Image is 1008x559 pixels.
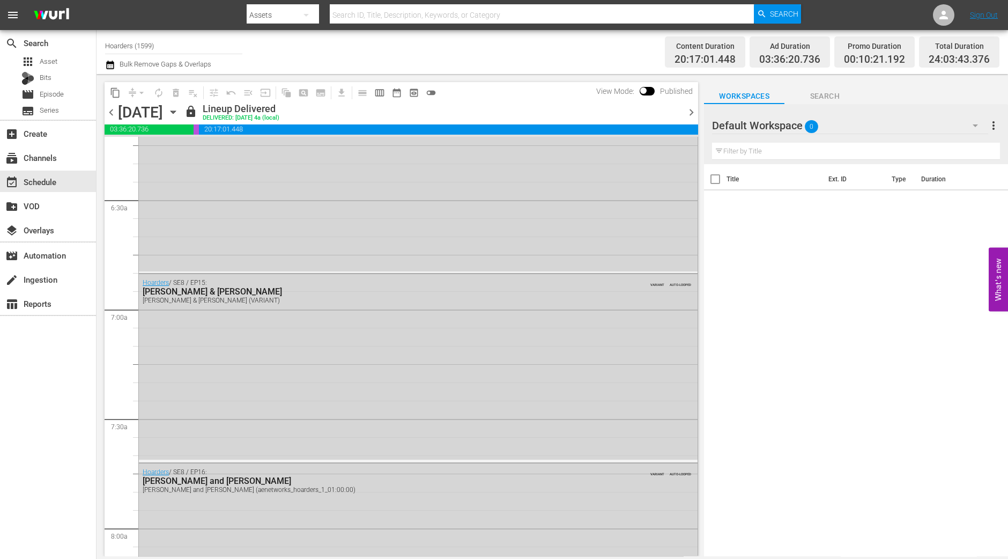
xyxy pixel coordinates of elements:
div: [PERSON_NAME] and [PERSON_NAME] (aenetworks_hoarders_1_01:00:00) [143,486,635,494]
span: View Mode: [591,87,640,95]
span: Reports [5,298,18,311]
div: [PERSON_NAME] & [PERSON_NAME] [143,286,635,297]
div: Bits [21,72,34,85]
span: Search [770,4,798,24]
a: Sign Out [970,11,998,19]
div: / SE8 / EP16: [143,468,635,494]
span: 03:36:20.736 [105,124,194,135]
span: Revert to Primary Episode [223,84,240,101]
span: AUTO-LOOPED [670,278,691,286]
span: 24:03:43.376 [929,54,990,66]
span: 20:17:01.448 [199,124,699,135]
span: date_range_outlined [391,87,402,98]
span: Month Calendar View [388,84,405,101]
span: Automation [5,249,18,262]
div: [DATE] [118,104,163,121]
span: Bits [40,72,51,83]
span: Schedule [5,176,18,189]
span: Workspaces [704,90,784,103]
span: Select an event to delete [167,84,184,101]
img: ans4CAIJ8jUAAAAAAAAAAAAAAAAAAAAAAAAgQb4GAAAAAAAAAAAAAAAAAAAAAAAAJMjXAAAAAAAAAAAAAAAAAAAAAAAAgAT5G... [26,3,77,28]
span: Customize Events [202,82,223,103]
div: DELIVERED: [DATE] 4a (local) [203,115,279,122]
span: Series [40,105,59,116]
th: Title [727,164,822,194]
span: VOD [5,200,18,213]
span: Loop Content [150,84,167,101]
span: 24 hours Lineup View is OFF [423,84,440,101]
span: Search [784,90,865,103]
span: Overlays [5,224,18,237]
span: content_copy [110,87,121,98]
span: Week Calendar View [371,84,388,101]
span: lock [184,105,197,118]
span: chevron_left [105,106,118,119]
span: Clear Lineup [184,84,202,101]
div: / SE8 / EP15: [143,279,635,304]
span: Episode [40,89,64,100]
span: Remove Gaps & Overlaps [124,84,150,101]
span: 0 [805,115,818,138]
div: Content Duration [675,39,736,54]
span: Download as CSV [329,82,350,103]
div: Total Duration [929,39,990,54]
span: VARIANT [650,278,664,286]
div: Ad Duration [759,39,820,54]
span: Refresh All Search Blocks [274,82,295,103]
div: [PERSON_NAME] & [PERSON_NAME] (VARIANT) [143,297,635,304]
span: preview_outlined [409,87,419,98]
div: [PERSON_NAME] and [PERSON_NAME] [143,476,635,486]
span: View Backup [405,84,423,101]
span: Asset [21,55,34,68]
span: chevron_right [685,106,698,119]
span: Create Series Block [312,84,329,101]
span: Search [5,37,18,50]
span: 00:10:21.192 [844,54,905,66]
span: Bulk Remove Gaps & Overlaps [118,60,211,68]
span: Published [655,87,698,95]
span: Channels [5,152,18,165]
span: 03:36:20.736 [759,54,820,66]
button: more_vert [987,113,1000,138]
th: Ext. ID [822,164,885,194]
span: Asset [40,56,57,67]
div: Promo Duration [844,39,905,54]
span: AUTO-LOOPED [670,467,691,476]
span: menu [6,9,19,21]
th: Type [885,164,915,194]
span: more_vert [987,119,1000,132]
span: Update Metadata from Key Asset [257,84,274,101]
a: Hoarders [143,468,169,476]
div: Lineup Delivered [203,103,279,115]
span: Episode [21,88,34,101]
th: Duration [915,164,979,194]
span: Toggle to switch from Published to Draft view. [640,87,647,94]
div: Default Workspace [712,111,988,141]
button: Open Feedback Widget [989,248,1008,312]
span: 20:17:01.448 [675,54,736,66]
button: Search [754,4,801,24]
span: 00:10:21.192 [194,124,199,135]
span: Copy Lineup [107,84,124,101]
span: Ingestion [5,274,18,286]
span: VARIANT [650,467,664,476]
span: Create [5,128,18,141]
a: Hoarders [143,279,169,286]
span: toggle_off [426,87,436,98]
span: Series [21,105,34,117]
span: calendar_view_week_outlined [374,87,385,98]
